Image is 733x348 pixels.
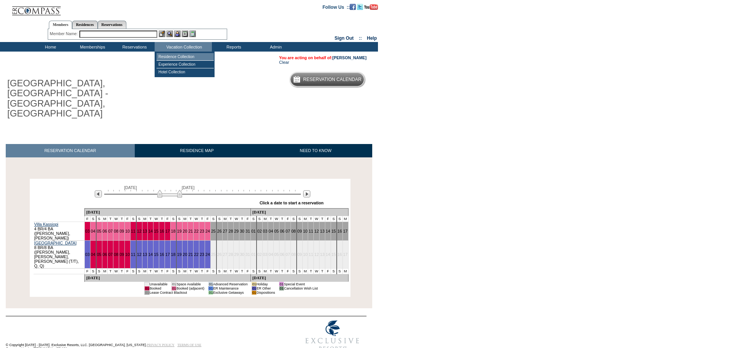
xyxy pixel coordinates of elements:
[113,42,155,52] td: Reservations
[239,240,245,268] td: 30
[194,216,199,222] td: W
[308,229,313,233] a: 11
[297,229,302,233] a: 09
[149,290,204,295] td: Lease Contract Blackout
[124,216,130,222] td: F
[155,42,212,52] td: Vacation Collection
[171,229,176,233] a: 18
[177,229,182,233] a: 19
[142,268,148,274] td: M
[188,252,193,257] a: 21
[337,240,342,268] td: 16
[303,77,362,82] h5: Reservation Calendar
[176,268,182,274] td: S
[205,252,210,257] a: 24
[103,252,107,257] a: 06
[34,222,58,227] a: Villa Kassiopi
[108,252,113,257] a: 07
[257,286,275,290] td: ER Other
[250,274,348,282] td: [DATE]
[331,229,336,233] a: 15
[250,208,348,216] td: [DATE]
[268,240,274,268] td: 04
[171,286,176,290] td: 01
[331,268,336,274] td: S
[34,241,77,245] a: [GEOGRAPHIC_DATA]
[222,240,228,268] td: 27
[252,290,256,295] td: 01
[189,31,196,37] img: b_calculator.gif
[170,268,176,274] td: S
[308,216,314,222] td: T
[148,268,153,274] td: T
[91,252,95,257] a: 04
[320,229,325,233] a: 13
[367,36,377,41] a: Help
[291,240,296,268] td: 08
[103,229,107,233] a: 06
[331,240,336,268] td: 15
[252,282,256,286] td: 01
[284,286,318,290] td: Cancellation Wish List
[257,216,262,222] td: S
[108,216,113,222] td: T
[213,290,248,295] td: Exclusive Getaways
[157,68,214,76] td: Hotel Collection
[314,240,320,268] td: 12
[359,36,362,41] span: ::
[250,216,256,222] td: S
[165,229,170,233] a: 17
[279,240,285,268] td: 06
[279,55,366,60] span: You are acting on behalf of:
[85,229,90,233] a: 03
[200,252,204,257] a: 23
[34,240,85,268] td: 8 BR/8 BA ([PERSON_NAME], [PERSON_NAME], [PERSON_NAME] (T/T), Q, Q)
[159,31,165,37] img: b_edit.gif
[250,268,256,274] td: S
[49,21,72,29] a: Members
[143,252,147,257] a: 13
[250,240,256,268] td: 01
[145,286,149,290] td: 01
[114,252,118,257] a: 08
[314,216,320,222] td: W
[208,286,213,290] td: 01
[285,268,291,274] td: F
[205,229,210,233] a: 24
[239,216,245,222] td: T
[208,290,213,295] td: 01
[194,252,199,257] a: 22
[364,4,378,10] img: Subscribe to our YouTube Channel
[303,190,310,197] img: Next
[113,268,119,274] td: W
[263,229,268,233] a: 03
[326,229,330,233] a: 14
[216,216,222,222] td: S
[210,268,216,274] td: S
[208,282,213,286] td: 01
[182,31,188,37] img: Reservations
[176,282,205,286] td: Space Available
[212,42,254,52] td: Reports
[234,229,239,233] a: 29
[174,31,181,37] img: Impersonate
[337,229,342,233] a: 16
[114,229,118,233] a: 08
[96,216,102,222] td: S
[136,216,142,222] td: S
[320,216,325,222] td: T
[171,252,176,257] a: 18
[153,216,159,222] td: W
[213,286,248,290] td: ER Maintenance
[199,268,205,274] td: T
[194,229,199,233] a: 22
[85,252,90,257] a: 03
[279,216,285,222] td: T
[199,216,205,222] td: T
[216,268,222,274] td: S
[165,216,171,222] td: F
[257,282,275,286] td: Holiday
[268,229,273,233] a: 04
[333,55,366,60] a: [PERSON_NAME]
[149,282,168,286] td: Unavailable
